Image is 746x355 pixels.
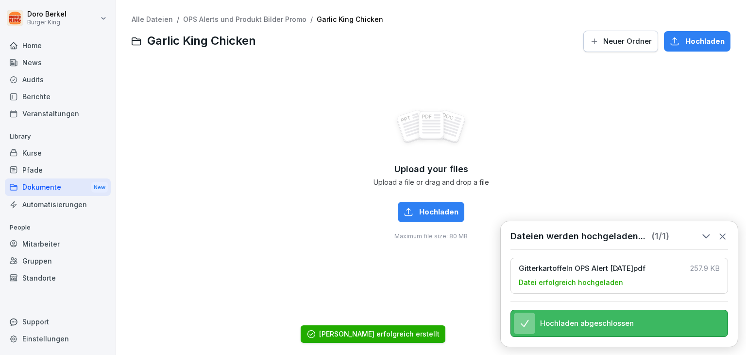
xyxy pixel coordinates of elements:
[398,202,464,222] button: Hochladen
[394,232,468,241] span: Maximum file size: 80 MB
[5,252,111,269] a: Gruppen
[5,196,111,213] a: Automatisierungen
[5,88,111,105] a: Berichte
[5,54,111,71] a: News
[583,31,658,52] button: Neuer Ordner
[5,269,111,286] a: Standorte
[540,319,634,328] span: Hochladen abgeschlossen
[603,36,652,47] span: Neuer Ordner
[394,164,468,175] span: Upload your files
[5,178,111,196] div: Dokumente
[5,144,111,161] a: Kurse
[5,161,111,178] a: Pfade
[5,105,111,122] a: Veranstaltungen
[177,16,179,24] span: /
[5,37,111,54] a: Home
[91,182,108,193] div: New
[510,231,645,242] span: Dateien werden hochgeladen...
[147,34,256,48] span: Garlic King Chicken
[27,19,67,26] p: Burger King
[183,15,306,23] a: OPS Alerts und Produkt Bilder Promo
[419,207,458,217] span: Hochladen
[5,313,111,330] div: Support
[27,10,67,18] p: Doro Berkel
[5,235,111,252] a: Mitarbeiter
[5,178,111,196] a: DokumenteNew
[319,329,440,339] div: [PERSON_NAME] erfolgreich erstellt
[5,129,111,144] p: Library
[664,31,730,52] button: Hochladen
[519,278,623,287] span: Datei erfolgreich hochgeladen
[317,15,383,23] a: Garlic King Chicken
[651,231,669,242] span: ( 1 / 1 )
[5,71,111,88] a: Audits
[5,330,111,347] a: Einstellungen
[5,220,111,235] p: People
[310,16,313,24] span: /
[519,264,684,273] span: Gitterkartoffeln OPS Alert [DATE]pdf
[373,178,489,187] span: Upload a file or drag and drop a file
[690,264,720,273] span: 257.9 KB
[685,36,725,47] span: Hochladen
[132,15,173,23] a: Alle Dateien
